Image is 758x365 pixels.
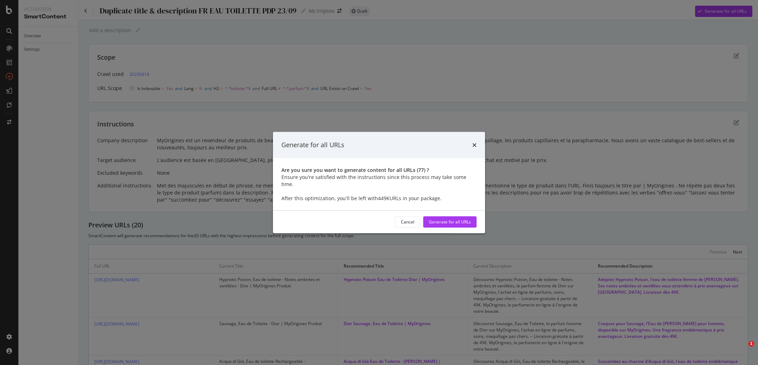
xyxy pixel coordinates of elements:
[281,173,477,187] div: Ensure you're satisfied with the instructions since this process may take some time.
[734,341,751,358] iframe: Intercom live chat
[395,216,420,227] button: Cancel
[281,195,477,202] div: After this optimization, you'll be left with 449K URLs in your package.
[429,219,471,225] div: Generate for all URLs
[423,216,477,227] button: Generate for all URLs
[401,219,414,225] div: Cancel
[273,132,485,233] div: modal
[748,341,754,347] span: 1
[281,166,477,173] div: Are you sure you want to generate content for all URLs ( 77 ) ?
[281,140,344,150] div: Generate for all URLs
[472,140,477,150] div: times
